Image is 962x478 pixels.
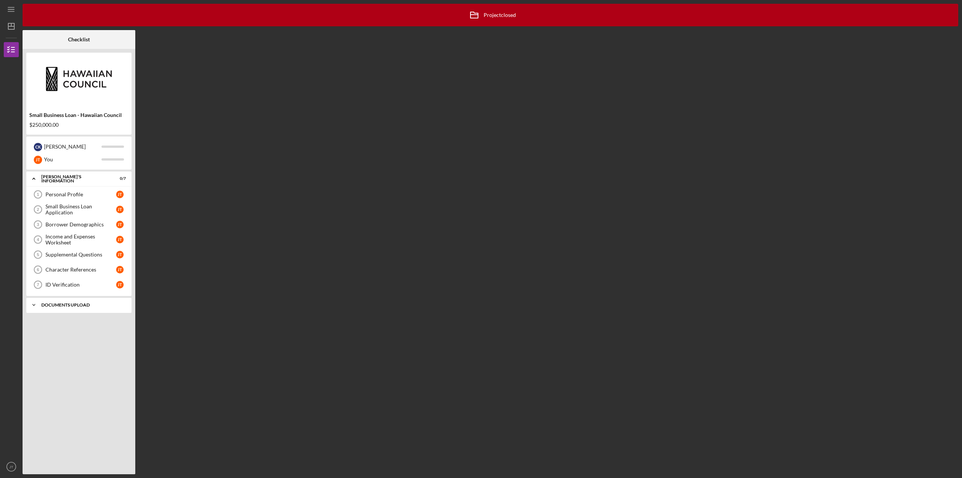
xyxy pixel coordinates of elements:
[68,36,90,42] b: Checklist
[9,465,14,469] text: JT
[45,252,116,258] div: Supplemental Questions
[30,202,128,217] a: 2Small Business Loan ApplicationJT
[45,267,116,273] div: Character References
[37,282,39,287] tspan: 7
[37,207,39,212] tspan: 2
[4,459,19,474] button: JT
[37,267,39,272] tspan: 6
[45,203,116,215] div: Small Business Loan Application
[30,277,128,292] a: 7ID VerificationJT
[116,221,124,228] div: J T
[116,191,124,198] div: J T
[45,282,116,288] div: ID Verification
[44,153,101,166] div: You
[30,247,128,262] a: 5Supplemental QuestionsJT
[37,252,39,257] tspan: 5
[45,234,116,246] div: Income and Expenses Worksheet
[34,143,42,151] div: C K
[29,122,129,128] div: $250,000.00
[41,175,107,183] div: [PERSON_NAME]'S INFORMATION
[30,187,128,202] a: 1Personal ProfileJT
[45,191,116,197] div: Personal Profile
[45,222,116,228] div: Borrower Demographics
[116,281,124,288] div: J T
[116,266,124,273] div: J T
[34,156,42,164] div: J T
[116,251,124,258] div: J T
[37,237,39,242] tspan: 4
[37,222,39,227] tspan: 3
[29,112,129,118] div: Small Business Loan - Hawaiian Council
[30,262,128,277] a: 6Character ReferencesJT
[41,303,122,307] div: DOCUMENTS UPLOAD
[116,206,124,213] div: J T
[44,140,101,153] div: [PERSON_NAME]
[37,192,39,197] tspan: 1
[116,236,124,243] div: J T
[465,6,516,24] div: Project closed
[30,217,128,232] a: 3Borrower DemographicsJT
[26,56,132,102] img: Product logo
[112,176,126,181] div: 0 / 7
[30,232,128,247] a: 4Income and Expenses WorksheetJT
